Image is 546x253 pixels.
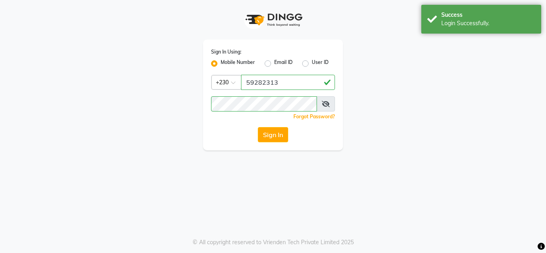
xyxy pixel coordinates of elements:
div: Login Successfully. [441,19,535,28]
img: logo1.svg [241,8,305,32]
input: Username [241,75,335,90]
label: User ID [312,59,329,68]
label: Mobile Number [221,59,255,68]
a: Forgot Password? [293,114,335,120]
button: Sign In [258,127,288,142]
label: Email ID [274,59,293,68]
label: Sign In Using: [211,48,241,56]
div: Success [441,11,535,19]
input: Username [211,96,317,112]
